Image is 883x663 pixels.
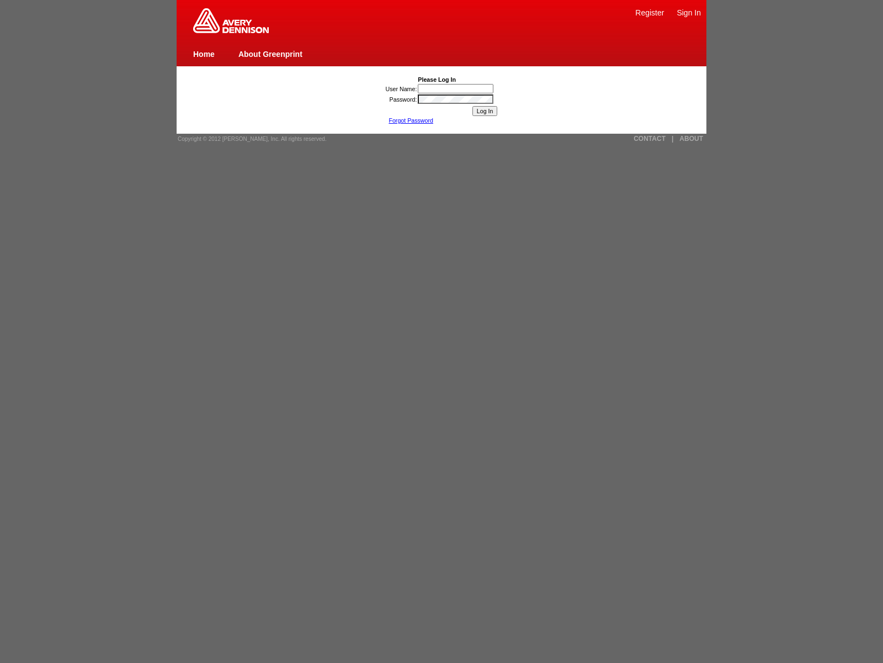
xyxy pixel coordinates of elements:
label: Password: [390,96,417,103]
a: | [672,135,673,143]
span: Copyright © 2012 [PERSON_NAME], Inc. All rights reserved. [178,136,327,142]
a: CONTACT [634,135,666,143]
a: ABOUT [679,135,703,143]
img: Home [193,8,269,33]
a: About Greenprint [238,50,302,59]
a: Forgot Password [389,117,433,124]
a: Register [635,8,664,17]
input: Log In [472,106,498,116]
a: Sign In [677,8,701,17]
a: Greenprint [193,28,269,34]
a: Home [193,50,215,59]
b: Please Log In [418,76,456,83]
label: User Name: [386,86,417,92]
